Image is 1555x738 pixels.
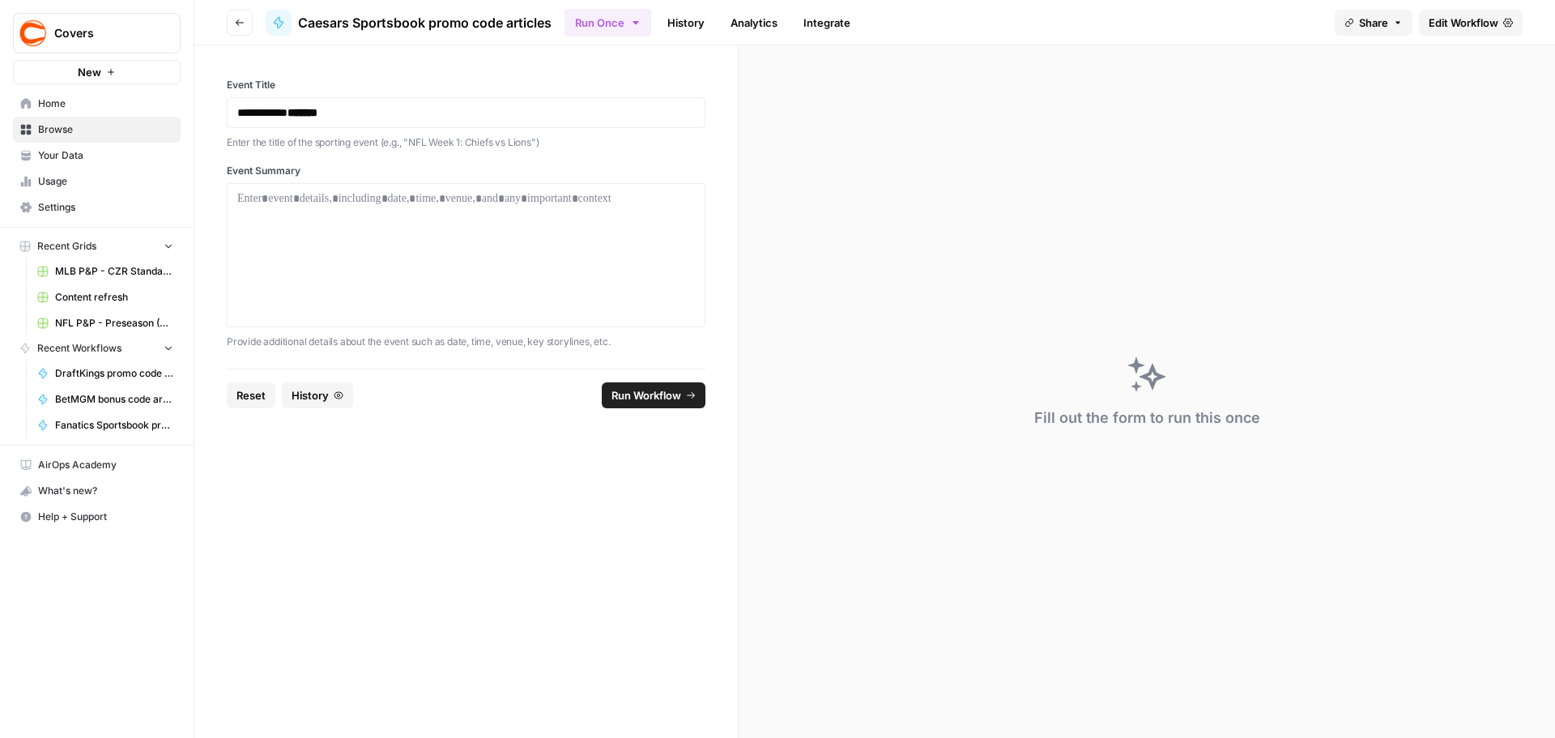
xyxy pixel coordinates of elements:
button: Run Once [564,9,651,36]
span: Browse [38,122,173,137]
button: Workspace: Covers [13,13,181,53]
span: DraftKings promo code articles [55,366,173,381]
a: Your Data [13,143,181,169]
label: Event Summary [227,164,705,178]
a: Fanatics Sportsbook promo articles [30,412,181,438]
a: BetMGM bonus code articles [30,386,181,412]
button: New [13,60,181,84]
button: What's new? [13,478,181,504]
a: DraftKings promo code articles [30,360,181,386]
span: Fanatics Sportsbook promo articles [55,418,173,433]
a: Content refresh [30,284,181,310]
span: Run Workflow [611,387,681,403]
span: Usage [38,174,173,189]
a: Browse [13,117,181,143]
a: Integrate [794,10,860,36]
img: Covers Logo [19,19,48,48]
a: Caesars Sportsbook promo code articles [266,10,552,36]
a: Edit Workflow [1419,10,1523,36]
button: History [282,382,353,408]
span: Your Data [38,148,173,163]
p: Enter the title of the sporting event (e.g., "NFL Week 1: Chiefs vs Lions") [227,134,705,151]
a: History [658,10,714,36]
span: Reset [236,387,266,403]
a: MLB P&P - CZR Standard (Production) Grid (5) [30,258,181,284]
span: BetMGM bonus code articles [55,392,173,407]
div: Fill out the form to run this once [1034,407,1260,429]
button: Run Workflow [602,382,705,408]
span: Edit Workflow [1429,15,1498,31]
label: Event Title [227,78,705,92]
span: Recent Workflows [37,341,121,356]
span: Content refresh [55,290,173,305]
a: Settings [13,194,181,220]
span: Recent Grids [37,239,96,254]
span: Settings [38,200,173,215]
span: MLB P&P - CZR Standard (Production) Grid (5) [55,264,173,279]
div: What's new? [14,479,180,503]
p: Provide additional details about the event such as date, time, venue, key storylines, etc. [227,334,705,350]
a: Home [13,91,181,117]
a: Usage [13,169,181,194]
span: Home [38,96,173,111]
span: Share [1359,15,1388,31]
span: History [292,387,329,403]
span: New [78,64,101,80]
button: Recent Grids [13,234,181,258]
span: NFL P&P - Preseason (Production) Grid (1) [55,316,173,331]
span: Covers [54,25,152,41]
a: Analytics [721,10,787,36]
button: Share [1335,10,1412,36]
a: AirOps Academy [13,452,181,478]
span: Caesars Sportsbook promo code articles [298,13,552,32]
button: Help + Support [13,504,181,530]
button: Recent Workflows [13,336,181,360]
span: Help + Support [38,510,173,524]
a: NFL P&P - Preseason (Production) Grid (1) [30,310,181,336]
span: AirOps Academy [38,458,173,472]
button: Reset [227,382,275,408]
